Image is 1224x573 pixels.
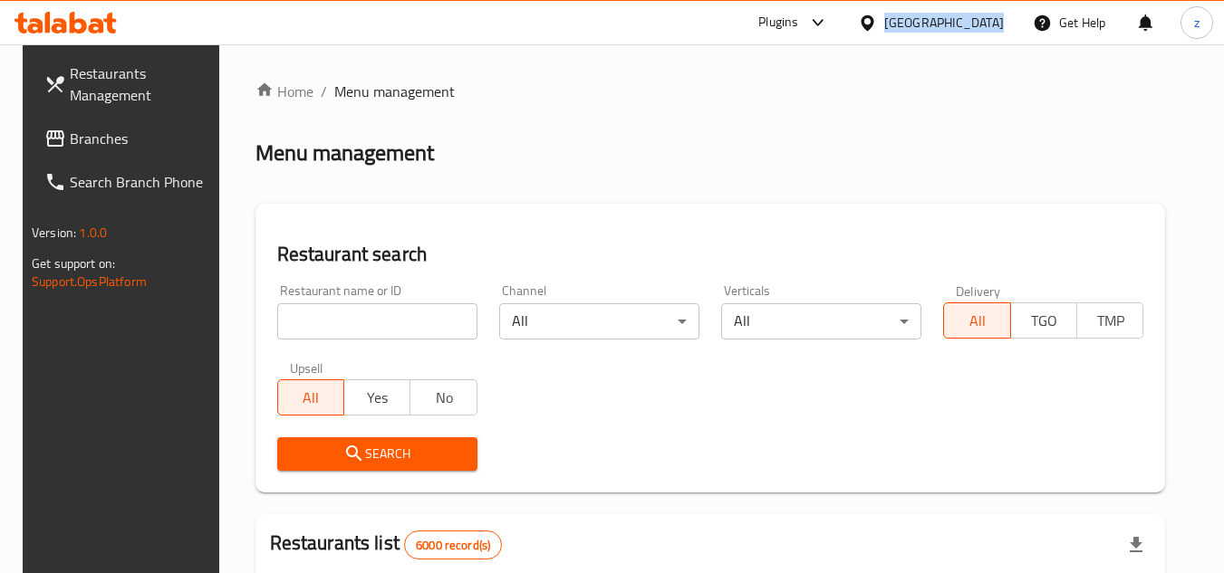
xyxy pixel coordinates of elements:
[758,12,798,33] div: Plugins
[884,13,1004,33] div: [GEOGRAPHIC_DATA]
[334,81,455,102] span: Menu management
[1018,308,1070,334] span: TGO
[321,81,327,102] li: /
[418,385,469,411] span: No
[410,379,477,415] button: No
[30,52,227,117] a: Restaurants Management
[285,385,337,411] span: All
[277,303,477,339] input: Search for restaurant name or ID..
[30,160,227,204] a: Search Branch Phone
[1084,308,1136,334] span: TMP
[277,241,1144,268] h2: Restaurant search
[343,379,410,415] button: Yes
[1114,523,1158,567] div: Export file
[951,308,1003,334] span: All
[277,379,344,415] button: All
[32,221,76,244] span: Version:
[255,81,1166,102] nav: breadcrumb
[32,270,147,293] a: Support.OpsPlatform
[30,117,227,160] a: Branches
[255,81,313,102] a: Home
[270,530,503,559] h2: Restaurants list
[290,361,323,374] label: Upsell
[499,303,699,339] div: All
[292,443,463,465] span: Search
[79,221,107,244] span: 1.0.0
[255,138,434,167] h2: Menu management
[405,537,501,554] span: 6000 record(s)
[32,252,115,275] span: Get support on:
[943,302,1010,339] button: All
[70,62,213,106] span: Restaurants Management
[70,128,213,149] span: Branches
[1194,13,1200,33] span: z
[721,303,921,339] div: All
[1076,302,1143,339] button: TMP
[277,437,477,471] button: Search
[1010,302,1077,339] button: TGO
[70,171,213,193] span: Search Branch Phone
[352,385,403,411] span: Yes
[956,284,1001,297] label: Delivery
[404,530,502,559] div: Total records count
